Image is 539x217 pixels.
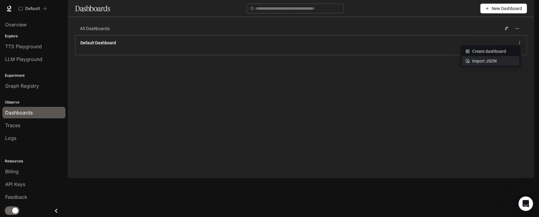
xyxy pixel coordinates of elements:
span: New Dashboard [492,5,522,12]
div: Import JSON [465,58,516,64]
iframe: Intercom live chat [518,196,533,211]
button: All workspaces [16,2,49,15]
div: Create dashboard [465,48,516,55]
span: All Dashboards [80,25,110,32]
button: New Dashboard [480,4,527,13]
a: Default Dashboard [80,40,116,46]
h1: Dashboards [75,2,110,15]
p: Default [25,6,40,11]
